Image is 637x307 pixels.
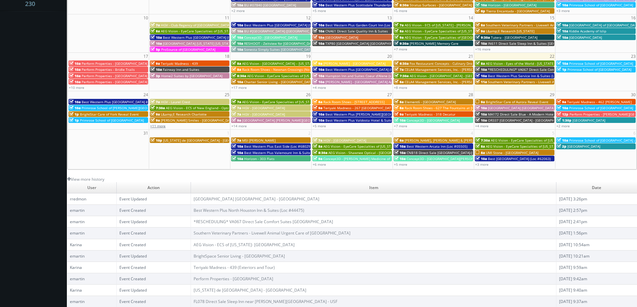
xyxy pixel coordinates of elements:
span: 10a [475,106,487,110]
a: FL078 Direct Sale Sleep Inn near [PERSON_NAME][GEOGRAPHIC_DATA] - USF [194,299,337,304]
span: Best Western Plus East Side (Loc #68029) [244,144,311,149]
span: 10a [313,41,324,46]
span: 10a [232,144,243,149]
span: AEG Vision - Eyes of the World - [US_STATE][GEOGRAPHIC_DATA] [486,61,588,66]
span: 10 [143,14,149,21]
span: 8a [475,61,485,66]
span: Teriyaki Madness - 462 [PERSON_NAME] [567,100,632,104]
span: [GEOGRAPHIC_DATA] [PERSON_NAME][GEOGRAPHIC_DATA] [242,118,335,123]
td: [DATE] 9:40am [556,285,637,296]
span: 10a [69,73,81,78]
span: 10a [69,100,81,104]
span: 10a [475,41,487,46]
td: [DATE] 3:26pm [556,193,637,204]
span: AEG Vision - EyeCare Specialties of [US_STATE] – [PERSON_NAME] Vision [491,138,606,143]
span: [GEOGRAPHIC_DATA] [572,118,605,123]
span: 8a [475,144,485,149]
span: 10a [475,112,487,117]
span: 25 [224,91,230,98]
span: Concept3D - [GEOGRAPHIC_DATA] [244,35,297,40]
td: Event Created [116,273,191,284]
span: BrightStar Care of York Reveal Event [80,112,139,117]
span: 9a [313,61,322,66]
span: HGV - Club Regency of [GEOGRAPHIC_DATA] [161,23,230,27]
span: 9a [150,112,160,117]
td: Event Created [116,239,191,250]
td: Event Updated [116,285,191,296]
a: View more history [67,176,104,182]
span: Best Western Plus [GEOGRAPHIC_DATA] (Loc #11187) [325,67,410,72]
span: 10a [313,80,324,84]
span: 10a [69,61,81,66]
span: 8:30a [232,73,246,78]
span: BrightStar Care of Aurora Reveal Event [486,100,548,104]
a: BrightSpace Senior Living - [GEOGRAPHIC_DATA] [194,253,285,259]
span: [PERSON_NAME] - [GEOGRAPHIC_DATA] Apartments [325,80,407,84]
span: Rack Room Shoes - [STREET_ADDRESS] [323,100,385,104]
span: TXP80 [GEOGRAPHIC_DATA] [GEOGRAPHIC_DATA] [325,41,403,46]
span: [GEOGRAPHIC_DATA] [569,35,602,40]
a: Southern Veterinary Partners - Livewell Animal Urgent Care of [GEOGRAPHIC_DATA] [194,230,350,236]
span: 18 [224,53,230,60]
span: Perform Properties - [GEOGRAPHIC_DATA] [82,73,148,78]
span: HGV - [GEOGRAPHIC_DATA] [323,138,366,143]
span: 10a [69,80,81,84]
span: 10a [232,156,243,161]
span: Best [GEOGRAPHIC_DATA] (Loc #62063) [488,156,551,161]
span: AEG Vision - EyeCare Specialties of [US_STATE] - In Focus Vision Center [323,144,436,149]
span: Perform Properties - [GEOGRAPHIC_DATA] [82,61,148,66]
span: Best Western Plus Valdosta Hotel & Suites (Loc #11213) [325,118,416,123]
span: Rack Room Shoes - Newnan Crossings (No Rush) [242,67,319,72]
span: 8a [150,29,160,33]
span: 1p [69,112,79,117]
span: 8:30a [313,150,327,155]
span: [PERSON_NAME], [PERSON_NAME] & [PERSON_NAME], LLC - [GEOGRAPHIC_DATA] [405,138,533,143]
span: 7a [232,106,241,110]
td: User [67,182,116,193]
span: 8a [475,150,485,155]
span: AEG Vision - [GEOGRAPHIC_DATA] - [GEOGRAPHIC_DATA] [410,73,498,78]
span: 10a [475,73,487,78]
td: Event Created [116,227,191,239]
a: +10 more [69,85,84,90]
span: AEG Vision - EyeCare Specialties of [US_STATE] - [PERSON_NAME] Eyecare Associates - [PERSON_NAME] [161,29,326,33]
span: Southern Veterinary Partners - Livewell Animal Urgent Care of [PERSON_NAME] [486,23,613,27]
span: 10a [69,106,81,110]
span: 10a [557,138,568,143]
span: AEG Vision - ECS of [US_STATE] - [PERSON_NAME] EyeCare - [GEOGRAPHIC_DATA] ([GEOGRAPHIC_DATA]) [405,23,568,27]
span: Sonesta Simply Suites [GEOGRAPHIC_DATA] [244,47,314,52]
span: 7a [232,100,241,104]
span: 12p [557,112,568,117]
span: Best Western Plus Garden Court Inn (Loc #05224) [325,23,405,27]
td: Date [556,182,637,193]
span: 7a [150,100,160,104]
a: Best Western Plus North Houston Inn & Suites (Loc #44475) [194,207,304,213]
span: AEG Vision - ECS of New England - OptomEyes Health – [GEOGRAPHIC_DATA] [166,106,288,110]
span: 9a [475,29,485,33]
span: [GEOGRAPHIC_DATA] [567,144,600,149]
a: +3 more [475,162,489,167]
span: 7a [394,67,404,72]
td: Event Updated [116,193,191,204]
span: AEG Vision - EyeCare Specialties of [US_STATE] - Carolina Family Vision [486,144,599,149]
span: AEG Vision - EyeCare Specialties of [US_STATE][PERSON_NAME] Eyecare Associates [247,73,380,78]
a: +2 more [556,124,570,128]
td: [DATE] 10:54am [556,239,637,250]
span: HGV - [GEOGRAPHIC_DATA] [242,112,285,117]
td: emartin [67,250,116,262]
span: 20 [387,53,393,60]
span: Teriyaki Madness - 439 [161,61,198,66]
a: +16 more [475,47,491,51]
span: 10a [313,3,324,7]
span: 2 [308,130,311,137]
span: 9a [150,118,160,123]
span: 10a [557,3,568,7]
span: 22 [549,53,555,60]
span: Perform Properties - Bridle Trails [82,67,135,72]
span: OR337 [GEOGRAPHIC_DATA] - [GEOGRAPHIC_DATA] [488,118,568,123]
span: 7a [313,138,322,143]
span: Primrose School of [GEOGRAPHIC_DATA] [569,106,633,110]
a: +11 more [150,124,166,128]
span: 1p [69,118,79,123]
span: 9:30a [475,35,490,40]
